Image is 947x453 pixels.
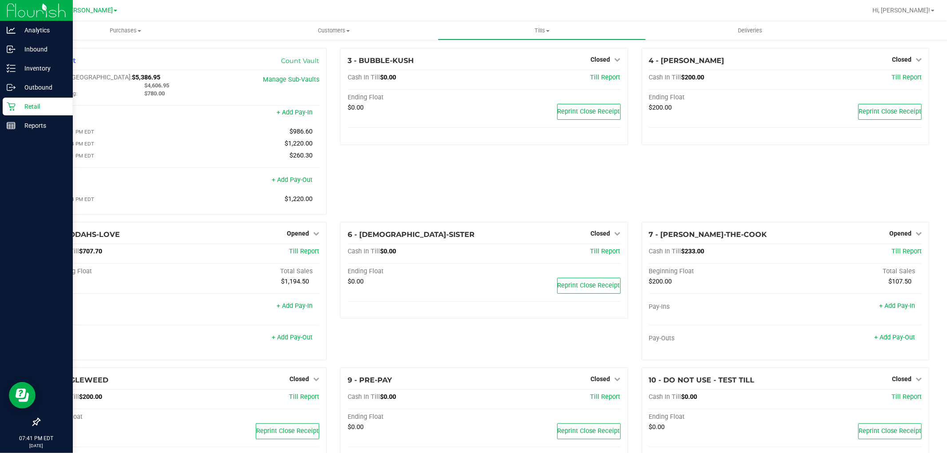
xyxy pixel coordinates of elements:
span: $4,606.95 [144,82,169,89]
span: $986.60 [289,128,313,135]
div: Pay-Outs [649,335,785,343]
inline-svg: Outbound [7,83,16,92]
inline-svg: Retail [7,102,16,111]
div: Ending Float [348,268,484,276]
a: Tills [438,21,646,40]
span: Reprint Close Receipt [859,427,921,435]
span: Cash In Till [649,393,682,401]
span: $200.00 [682,74,705,81]
span: Cash In Till [348,248,380,255]
inline-svg: Inventory [7,64,16,73]
span: $107.50 [888,278,911,285]
div: Ending Float [348,413,484,421]
span: Cash In Till [348,74,380,81]
span: Tills [438,27,646,35]
button: Reprint Close Receipt [557,104,621,120]
span: $200.00 [649,278,672,285]
span: $0.00 [380,74,396,81]
div: Beginning Float [649,268,785,276]
span: Cash In Till [649,74,682,81]
span: Cash In Till [348,393,380,401]
div: Pay-Outs [47,177,183,185]
span: 4 - [PERSON_NAME] [649,56,725,65]
a: Till Report [289,248,319,255]
a: Till Report [590,74,621,81]
span: $0.00 [649,423,665,431]
div: Pay-Ins [649,303,785,311]
span: Closed [591,56,610,63]
span: 9 - PRE-PAY [348,376,392,384]
p: Inventory [16,63,69,74]
a: Till Report [892,393,922,401]
div: Pay-Outs [47,335,183,343]
span: 6 - [DEMOGRAPHIC_DATA]-SISTER [348,230,475,239]
div: Ending Float [348,94,484,102]
a: Till Report [590,248,621,255]
span: 3 - BUBBLE-KUSH [348,56,414,65]
a: + Add Pay-In [879,302,915,310]
div: Beginning Float [47,268,183,276]
div: Pay-Ins [47,303,183,311]
span: Reprint Close Receipt [859,108,921,115]
p: Reports [16,120,69,131]
span: $0.00 [348,423,364,431]
span: Reprint Close Receipt [558,427,620,435]
span: Reprint Close Receipt [256,427,319,435]
p: Retail [16,101,69,112]
p: [DATE] [4,442,69,449]
button: Reprint Close Receipt [557,423,621,439]
a: + Add Pay-Out [272,176,313,184]
p: Analytics [16,25,69,35]
span: Closed [591,375,610,382]
a: Till Report [892,248,922,255]
span: $5,386.95 [132,74,160,81]
a: Deliveries [646,21,854,40]
span: $1,220.00 [285,195,313,203]
span: 5 - BUDDAHS-LOVE [47,230,120,239]
button: Reprint Close Receipt [858,104,922,120]
span: Closed [591,230,610,237]
span: $0.00 [682,393,697,401]
div: Ending Float [649,413,785,421]
span: Closed [289,375,309,382]
span: Closed [892,56,911,63]
a: Till Report [892,74,922,81]
a: Till Report [590,393,621,401]
a: Customers [230,21,438,40]
span: $0.00 [348,278,364,285]
span: $233.00 [682,248,705,255]
inline-svg: Inbound [7,45,16,54]
span: 7 - [PERSON_NAME]-THE-COOK [649,230,767,239]
span: Cash In [GEOGRAPHIC_DATA]: [47,74,132,81]
span: Opened [889,230,911,237]
p: Inbound [16,44,69,55]
div: Ending Float [649,94,785,102]
inline-svg: Reports [7,121,16,130]
a: Count Vault [281,57,319,65]
iframe: Resource center [9,382,36,409]
span: $0.00 [380,393,396,401]
span: Reprint Close Receipt [558,282,620,289]
span: $780.00 [144,90,165,97]
span: $0.00 [380,248,396,255]
span: $200.00 [649,104,672,111]
span: Purchases [21,27,230,35]
a: Till Report [289,393,319,401]
a: Manage Sub-Vaults [263,76,319,83]
a: + Add Pay-In [277,109,313,116]
span: [PERSON_NAME] [64,7,113,14]
span: 10 - DO NOT USE - TEST TILL [649,376,755,384]
p: Outbound [16,82,69,93]
span: Customers [230,27,437,35]
span: Deliveries [726,27,774,35]
div: Ending Float [47,413,183,421]
a: + Add Pay-In [277,302,313,310]
button: Reprint Close Receipt [256,423,319,439]
span: Reprint Close Receipt [558,108,620,115]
